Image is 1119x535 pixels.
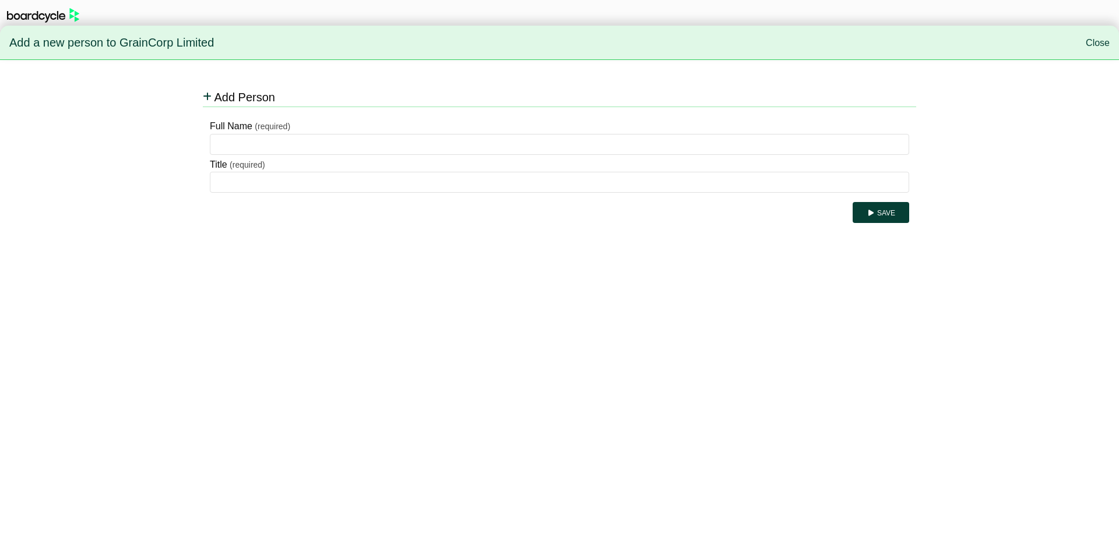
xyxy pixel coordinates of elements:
button: Save [853,202,909,223]
a: Close [1086,38,1110,48]
img: BoardcycleBlackGreen-aaafeed430059cb809a45853b8cf6d952af9d84e6e89e1f1685b34bfd5cb7d64.svg [7,8,79,23]
small: (required) [230,160,265,169]
label: Full Name [210,119,252,134]
span: Add Person [214,91,275,104]
label: Title [210,157,227,172]
span: Add a new person to GrainCorp Limited [9,31,214,55]
small: (required) [255,122,290,131]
